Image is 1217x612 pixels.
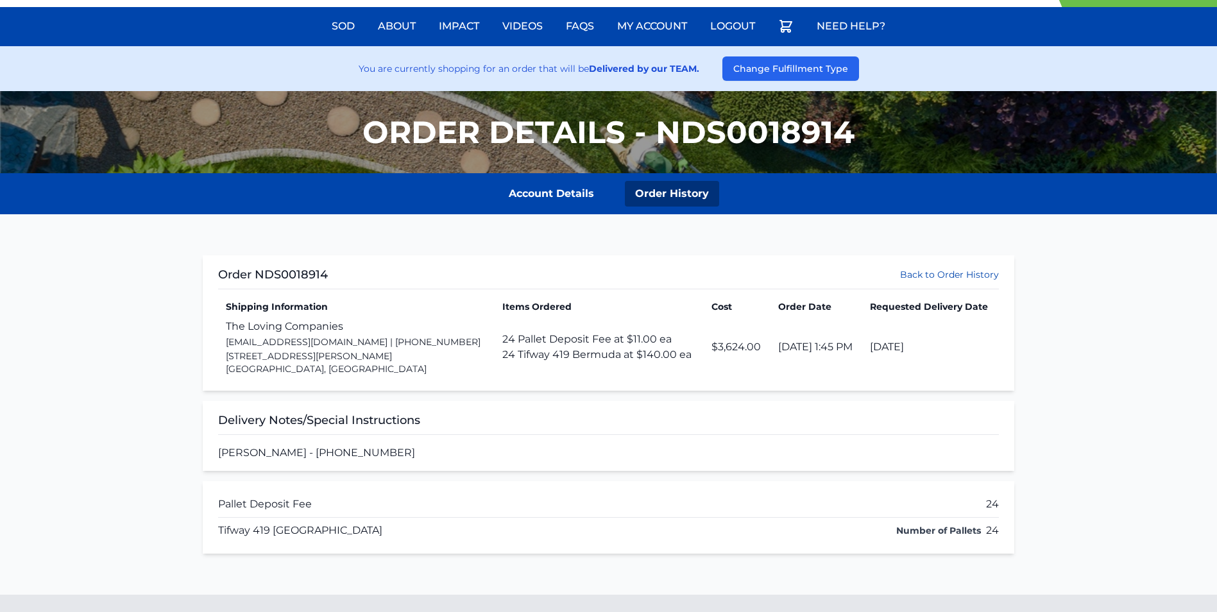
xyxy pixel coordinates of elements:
a: Sod [324,11,362,42]
span: 24 [986,497,999,512]
a: Videos [495,11,550,42]
a: About [370,11,423,42]
a: FAQs [558,11,602,42]
td: $3,624.00 [704,314,770,380]
a: Logout [702,11,763,42]
strong: Delivered by our TEAM. [589,63,699,74]
th: Requested Delivery Date [862,300,999,314]
a: Impact [431,11,487,42]
td: [DATE] 1:45 PM [770,314,862,380]
a: Order History [625,181,719,207]
td: The Loving Companies [218,314,495,380]
span: [EMAIL_ADDRESS][DOMAIN_NAME] | [PHONE_NUMBER] [226,336,481,348]
label: Number of Pallets [896,524,981,537]
th: Shipping Information [218,300,495,314]
span: Pallet Deposit Fee [218,497,312,512]
h1: Order Details - NDS0018914 [362,117,855,148]
li: 24 Tifway 419 Bermuda at $140.00 ea [502,347,696,362]
th: Order Date [770,300,862,314]
h1: Order NDS0018914 [218,266,328,284]
th: Items Ordered [495,300,704,314]
li: 24 Pallet Deposit Fee at $11.00 ea [502,332,696,347]
a: Account Details [498,181,604,207]
a: Need Help? [809,11,893,42]
span: 24 [986,523,999,538]
span: Tifway 419 [GEOGRAPHIC_DATA] [218,523,382,538]
a: My Account [609,11,695,42]
h3: Delivery Notes/Special Instructions [218,411,999,435]
td: [DATE] [862,314,999,380]
th: Cost [704,300,770,314]
address: [STREET_ADDRESS][PERSON_NAME] [GEOGRAPHIC_DATA], [GEOGRAPHIC_DATA] [226,350,487,375]
a: Back to Order History [900,268,999,281]
button: Change Fulfillment Type [722,56,859,81]
div: [PERSON_NAME] - [PHONE_NUMBER] [203,401,1014,471]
